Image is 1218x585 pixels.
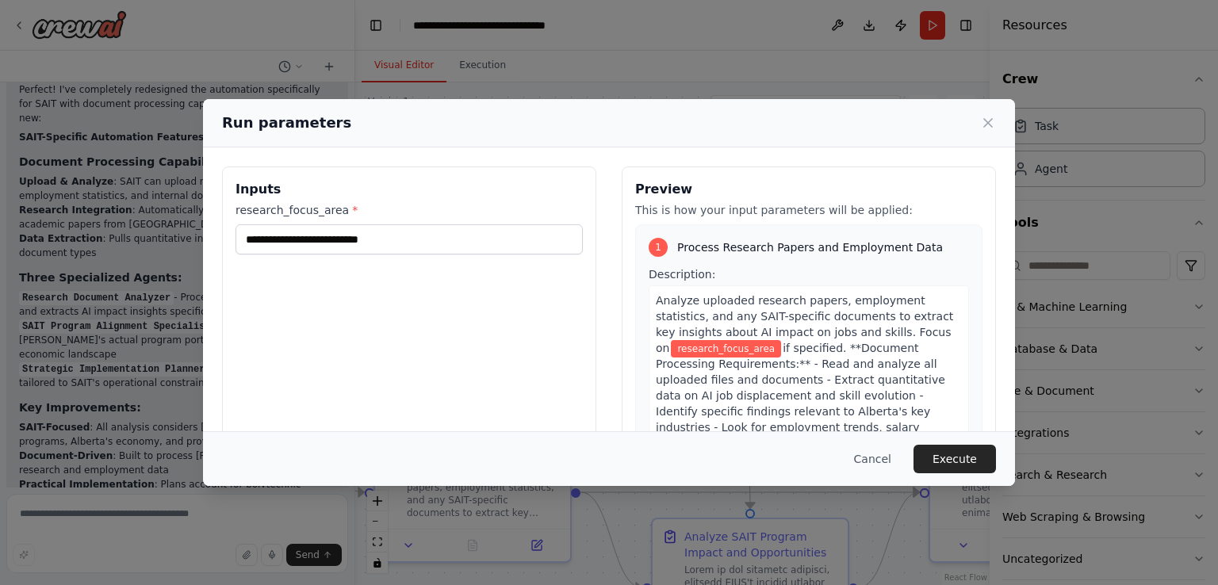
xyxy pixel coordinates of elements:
span: Process Research Papers and Employment Data [677,239,943,255]
div: 1 [649,238,668,257]
button: Execute [913,445,996,473]
h2: Run parameters [222,112,351,134]
label: research_focus_area [236,202,583,218]
button: Cancel [841,445,904,473]
span: Variable: research_focus_area [671,340,781,357]
span: Analyze uploaded research papers, employment statistics, and any SAIT-specific documents to extra... [656,294,953,354]
h3: Inputs [236,180,583,199]
h3: Preview [635,180,982,199]
span: Description: [649,268,715,281]
p: This is how your input parameters will be applied: [635,202,982,218]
